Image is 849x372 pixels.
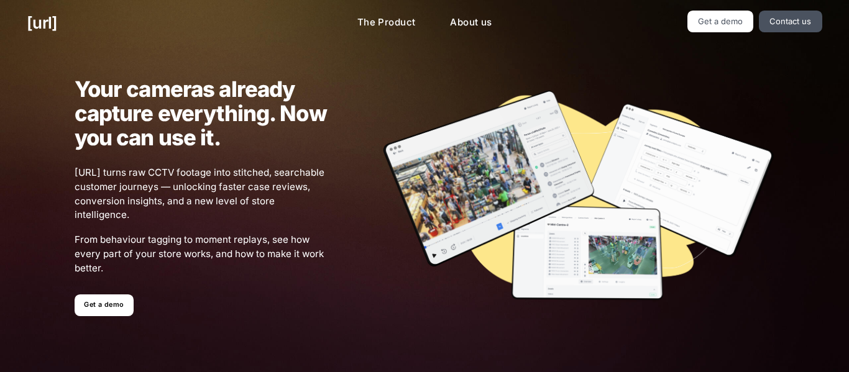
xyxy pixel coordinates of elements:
a: About us [440,11,502,35]
a: Contact us [759,11,822,32]
h1: Your cameras already capture everything. Now you can use it. [75,77,328,150]
span: From behaviour tagging to moment replays, see how every part of your store works, and how to make... [75,233,328,275]
a: Get a demo [687,11,754,32]
a: The Product [347,11,426,35]
span: [URL] turns raw CCTV footage into stitched, searchable customer journeys — unlocking faster case ... [75,166,328,222]
a: [URL] [27,11,57,35]
a: Get a demo [75,294,134,316]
